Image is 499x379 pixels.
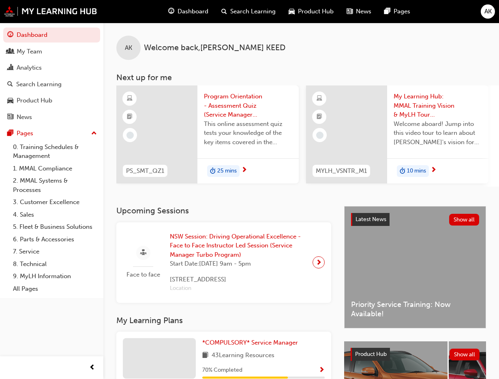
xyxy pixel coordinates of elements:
a: PS_SMT_QZ1Program Orientation - Assessment Quiz (Service Manager Turbo Program)This online assess... [116,85,299,183]
a: News [3,110,100,125]
span: Show Progress [319,367,325,374]
a: 4. Sales [10,209,100,221]
span: AK [125,43,132,53]
span: chart-icon [7,64,13,72]
button: DashboardMy TeamAnalyticsSearch LearningProduct HubNews [3,26,100,126]
span: up-icon [91,128,97,139]
span: pages-icon [7,130,13,137]
a: 3. Customer Excellence [10,196,100,209]
a: MYLH_VSNTR_M1My Learning Hub: MMAL Training Vision & MyLH Tour (Elective)Welcome aboard! Jump int... [306,85,488,183]
span: *COMPULSORY* Service Manager [202,339,298,346]
span: duration-icon [400,166,405,177]
span: book-icon [202,351,208,361]
span: car-icon [289,6,295,17]
span: This online assessment quiz tests your knowledge of the key items covered in the Service Manager ... [204,119,292,147]
span: Pages [394,7,410,16]
a: 9. MyLH Information [10,270,100,283]
span: News [356,7,371,16]
a: 8. Technical [10,258,100,270]
a: Face to faceNSW Session: Driving Operational Excellence - Face to Face Instructor Led Session (Se... [123,229,325,296]
a: 0. Training Schedules & Management [10,141,100,162]
span: pages-icon [384,6,390,17]
a: Latest NewsShow allPriority Service Training: Now Available! [344,206,486,328]
span: MYLH_VSNTR_M1 [316,166,367,176]
span: learningRecordVerb_NONE-icon [126,132,134,139]
a: Product HubShow all [351,348,480,361]
button: AK [481,4,495,19]
span: [STREET_ADDRESS] [170,275,306,284]
span: next-icon [241,167,247,174]
button: Show Progress [319,365,325,375]
span: 70 % Completed [202,366,242,375]
span: 25 mins [217,166,237,176]
span: car-icon [7,97,13,104]
img: mmal [4,6,97,17]
span: Priority Service Training: Now Available! [351,300,479,318]
button: Pages [3,126,100,141]
a: Dashboard [3,28,100,43]
span: learningRecordVerb_NONE-icon [316,132,323,139]
span: prev-icon [89,363,95,373]
a: 2. MMAL Systems & Processes [10,175,100,196]
div: My Team [17,47,42,56]
a: Product Hub [3,93,100,108]
span: Program Orientation - Assessment Quiz (Service Manager Turbo Program) [204,92,292,119]
span: Start Date: [DATE] 9am - 5pm [170,259,306,268]
button: Show all [450,349,480,360]
span: next-icon [430,167,437,174]
span: learningResourceType_ELEARNING-icon [127,94,133,104]
a: search-iconSearch Learning [215,3,282,20]
span: Location [170,284,306,293]
span: learningResourceType_ELEARNING-icon [317,94,322,104]
span: next-icon [316,257,322,268]
span: 10 mins [407,166,426,176]
a: My Team [3,44,100,59]
div: News [17,113,32,122]
span: 43 Learning Resources [212,351,274,361]
span: AK [484,7,492,16]
div: Search Learning [16,80,62,89]
a: pages-iconPages [378,3,417,20]
span: people-icon [7,48,13,55]
h3: Next up for me [103,73,499,82]
div: Product Hub [17,96,52,105]
a: guage-iconDashboard [162,3,215,20]
a: car-iconProduct Hub [282,3,340,20]
div: Analytics [17,63,42,72]
a: *COMPULSORY* Service Manager [202,338,301,347]
span: guage-icon [7,32,13,39]
a: Analytics [3,60,100,75]
span: Welcome back , [PERSON_NAME] KEED [144,43,285,53]
a: 5. Fleet & Business Solutions [10,221,100,233]
div: Pages [17,129,33,138]
span: Search Learning [230,7,276,16]
a: 6. Parts & Accessories [10,233,100,246]
h3: My Learning Plans [116,316,331,325]
span: news-icon [7,114,13,121]
button: Show all [449,214,480,226]
a: Search Learning [3,77,100,92]
span: news-icon [347,6,353,17]
span: search-icon [7,81,13,88]
span: guage-icon [168,6,174,17]
span: Dashboard [178,7,208,16]
span: Welcome aboard! Jump into this video tour to learn about [PERSON_NAME]'s vision for your learning... [394,119,482,147]
span: Product Hub [355,351,387,358]
a: 7. Service [10,245,100,258]
h3: Upcoming Sessions [116,206,331,215]
span: booktick-icon [317,112,322,122]
span: NSW Session: Driving Operational Excellence - Face to Face Instructor Led Session (Service Manage... [170,232,306,260]
a: 1. MMAL Compliance [10,162,100,175]
a: news-iconNews [340,3,378,20]
span: Product Hub [298,7,334,16]
span: PS_SMT_QZ1 [126,166,164,176]
a: All Pages [10,283,100,295]
span: duration-icon [210,166,216,177]
a: Latest NewsShow all [351,213,479,226]
span: Latest News [356,216,386,223]
span: sessionType_FACE_TO_FACE-icon [140,248,146,258]
span: My Learning Hub: MMAL Training Vision & MyLH Tour (Elective) [394,92,482,119]
span: booktick-icon [127,112,133,122]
